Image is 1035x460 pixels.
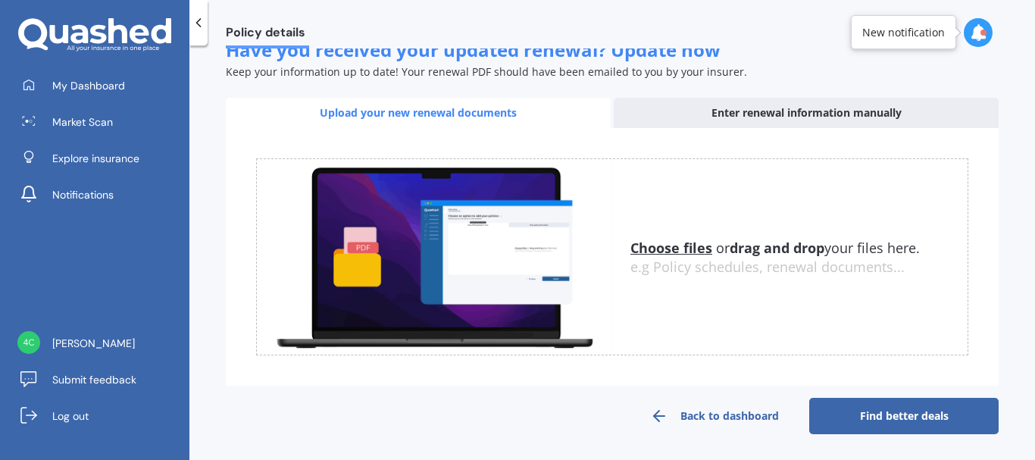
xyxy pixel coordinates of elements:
[630,239,920,257] span: or your files here.
[226,64,747,79] span: Keep your information up to date! Your renewal PDF should have been emailed to you by your insurer.
[226,98,611,128] div: Upload your new renewal documents
[52,408,89,424] span: Log out
[730,239,824,257] b: drag and drop
[52,114,113,130] span: Market Scan
[630,239,712,257] u: Choose files
[226,37,721,62] span: Have you received your updated renewal? Update now
[52,78,125,93] span: My Dashboard
[620,398,809,434] a: Back to dashboard
[11,328,189,358] a: [PERSON_NAME]
[52,336,135,351] span: [PERSON_NAME]
[11,107,189,137] a: Market Scan
[226,25,309,45] span: Policy details
[52,372,136,387] span: Submit feedback
[630,259,968,276] div: e.g Policy schedules, renewal documents...
[52,187,114,202] span: Notifications
[11,401,189,431] a: Log out
[809,398,999,434] a: Find better deals
[11,70,189,101] a: My Dashboard
[862,25,945,40] div: New notification
[52,151,139,166] span: Explore insurance
[614,98,999,128] div: Enter renewal information manually
[11,143,189,174] a: Explore insurance
[11,180,189,210] a: Notifications
[17,331,40,354] img: 57a79e5cf2a0c8a908e7e211354c03c6
[11,365,189,395] a: Submit feedback
[257,159,612,355] img: upload.de96410c8ce839c3fdd5.gif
